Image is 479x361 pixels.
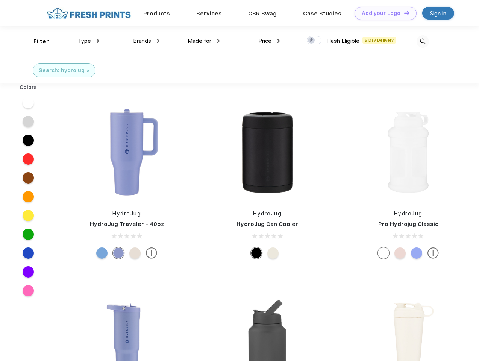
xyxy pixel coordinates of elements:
[157,39,159,43] img: dropdown.png
[362,37,396,44] span: 5 Day Delivery
[14,83,43,91] div: Colors
[78,38,91,44] span: Type
[146,247,157,259] img: more.svg
[417,35,429,48] img: desktop_search.svg
[90,221,164,228] a: HydroJug Traveler - 40oz
[97,39,99,43] img: dropdown.png
[87,70,89,72] img: filter_cancel.svg
[394,247,406,259] div: Pink Sand
[394,211,423,217] a: HydroJug
[45,7,133,20] img: fo%20logo%202.webp
[236,221,298,228] a: HydroJug Can Cooler
[133,38,151,44] span: Brands
[411,247,422,259] div: Hyper Blue
[258,38,271,44] span: Price
[251,247,262,259] div: Black
[422,7,454,20] a: Sign in
[267,247,279,259] div: Cream
[143,10,170,17] a: Products
[253,211,282,217] a: HydroJug
[113,247,124,259] div: Peri
[112,211,141,217] a: HydroJug
[217,39,220,43] img: dropdown.png
[404,11,409,15] img: DT
[326,38,359,44] span: Flash Eligible
[77,102,177,202] img: func=resize&h=266
[188,38,211,44] span: Made for
[39,67,85,74] div: Search: hydrojug
[427,247,439,259] img: more.svg
[378,247,389,259] div: White
[358,102,458,202] img: func=resize&h=266
[430,9,446,18] div: Sign in
[96,247,108,259] div: Riptide
[217,102,317,202] img: func=resize&h=266
[277,39,280,43] img: dropdown.png
[129,247,141,259] div: Cream
[378,221,438,228] a: Pro Hydrojug Classic
[33,37,49,46] div: Filter
[362,10,400,17] div: Add your Logo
